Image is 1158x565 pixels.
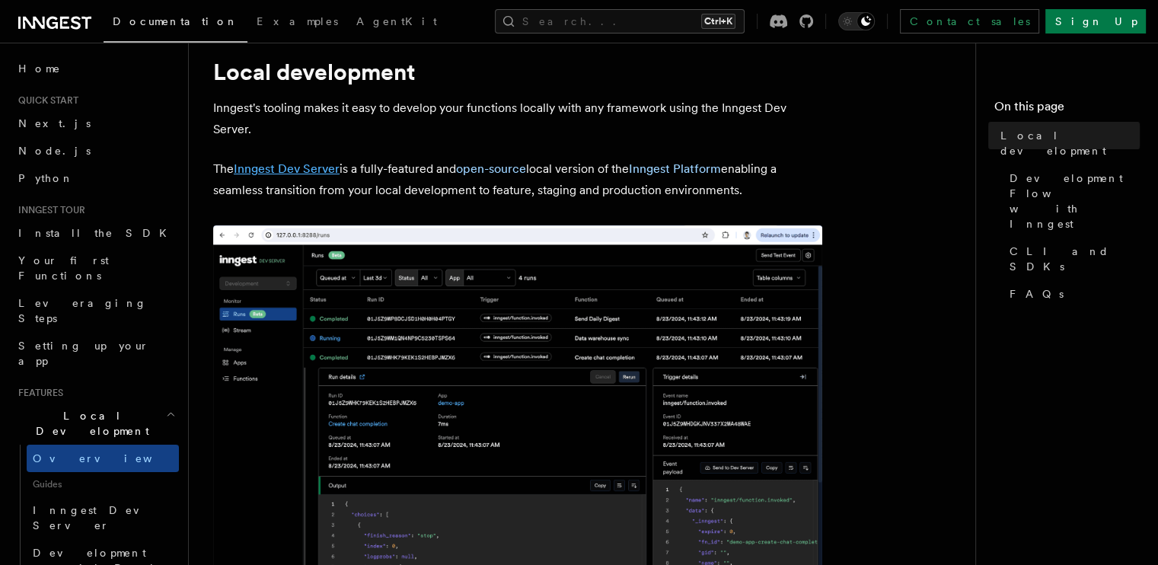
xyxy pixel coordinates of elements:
span: Install the SDK [18,227,176,239]
a: Your first Functions [12,247,179,289]
span: Guides [27,472,179,496]
a: Python [12,164,179,192]
a: Setting up your app [12,332,179,375]
h4: On this page [994,97,1140,122]
a: Inngest Dev Server [27,496,179,539]
a: open-source [456,161,526,176]
a: Inngest Dev Server [234,161,340,176]
span: Setting up your app [18,340,149,367]
span: Documentation [113,15,238,27]
button: Toggle dark mode [838,12,875,30]
a: AgentKit [347,5,446,41]
a: FAQs [1003,280,1140,308]
span: Overview [33,452,190,464]
a: Documentation [104,5,247,43]
span: Examples [257,15,338,27]
button: Search...Ctrl+K [495,9,745,34]
span: Inngest tour [12,204,85,216]
a: Overview [27,445,179,472]
a: Next.js [12,110,179,137]
span: CLI and SDKs [1010,244,1140,274]
span: Local development [1000,128,1140,158]
span: Features [12,387,63,399]
a: Node.js [12,137,179,164]
a: Sign Up [1045,9,1146,34]
span: Next.js [18,117,91,129]
p: The is a fully-featured and local version of the enabling a seamless transition from your local d... [213,158,822,201]
span: AgentKit [356,15,437,27]
a: CLI and SDKs [1003,238,1140,280]
span: Node.js [18,145,91,157]
span: Quick start [12,94,78,107]
a: Development Flow with Inngest [1003,164,1140,238]
a: Leveraging Steps [12,289,179,332]
a: Examples [247,5,347,41]
span: Inngest Dev Server [33,504,163,531]
span: Your first Functions [18,254,109,282]
span: Home [18,61,61,76]
h1: Local development [213,58,822,85]
a: Inngest Platform [629,161,721,176]
a: Install the SDK [12,219,179,247]
a: Home [12,55,179,82]
span: Development Flow with Inngest [1010,171,1140,231]
a: Local development [994,122,1140,164]
span: FAQs [1010,286,1064,302]
a: Contact sales [900,9,1039,34]
span: Local Development [12,408,166,439]
p: Inngest's tooling makes it easy to develop your functions locally with any framework using the In... [213,97,822,140]
button: Local Development [12,402,179,445]
span: Python [18,172,74,184]
kbd: Ctrl+K [701,14,735,29]
span: Leveraging Steps [18,297,147,324]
